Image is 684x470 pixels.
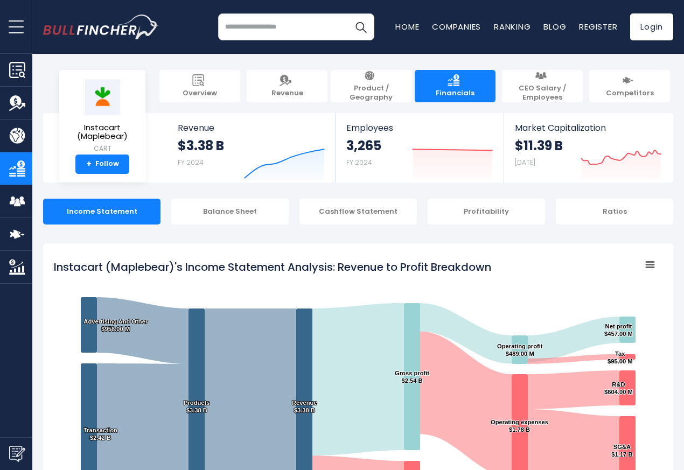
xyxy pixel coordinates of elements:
a: Product / Geography [331,70,411,102]
span: CEO Salary / Employees [507,84,577,102]
a: Market Capitalization $11.39 B [DATE] [504,113,672,183]
div: Ratios [556,199,673,225]
a: Financials [415,70,495,102]
span: Competitors [606,89,654,98]
a: Go to homepage [43,15,159,39]
a: Instacart (Maplebear) CART [67,79,137,155]
text: Operating expenses $1.78 B [491,419,548,433]
span: Employees [346,123,492,133]
a: Login [630,13,673,40]
text: Products $3.38 B [184,399,210,413]
strong: 3,265 [346,137,381,154]
span: Financials [436,89,474,98]
small: CART [68,144,137,153]
a: Revenue $3.38 B FY 2024 [167,113,336,183]
span: Overview [183,89,217,98]
strong: $11.39 B [515,137,563,154]
strong: $3.38 B [178,137,224,154]
text: Net profit $457.00 M [604,323,633,337]
a: Register [579,21,617,32]
button: Search [347,13,374,40]
div: Profitability [428,199,545,225]
a: Home [395,21,419,32]
strong: + [86,159,92,169]
text: Transaction $2.42 B [83,427,117,441]
img: bullfincher logo [43,15,159,39]
a: Revenue [247,70,327,102]
small: [DATE] [515,158,535,167]
span: Product / Geography [336,84,406,102]
text: Operating profit $489.00 M [497,343,543,357]
a: Overview [159,70,240,102]
span: Revenue [271,89,303,98]
text: Tax $95.00 M [608,350,633,364]
text: Gross profit $2.54 B [395,370,429,384]
small: FY 2024 [178,158,204,167]
text: Revenue $3.38 B [292,399,317,413]
a: Blog [543,21,566,32]
text: SG&A $1.17 B [611,444,632,458]
a: Employees 3,265 FY 2024 [336,113,503,183]
a: Companies [432,21,481,32]
div: Balance Sheet [171,199,289,225]
a: +Follow [75,155,129,174]
span: Revenue [178,123,325,133]
a: Competitors [589,70,670,102]
a: CEO Salary / Employees [502,70,583,102]
tspan: Instacart (Maplebear)'s Income Statement Analysis: Revenue to Profit Breakdown [54,259,491,275]
a: Ranking [494,21,531,32]
text: Advertising And Other $958.00 M [83,318,148,332]
span: Market Capitalization [515,123,661,133]
small: FY 2024 [346,158,372,167]
text: R&D $604.00 M [604,381,633,395]
span: Instacart (Maplebear) [68,123,137,141]
div: Cashflow Statement [299,199,417,225]
div: Income Statement [43,199,160,225]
